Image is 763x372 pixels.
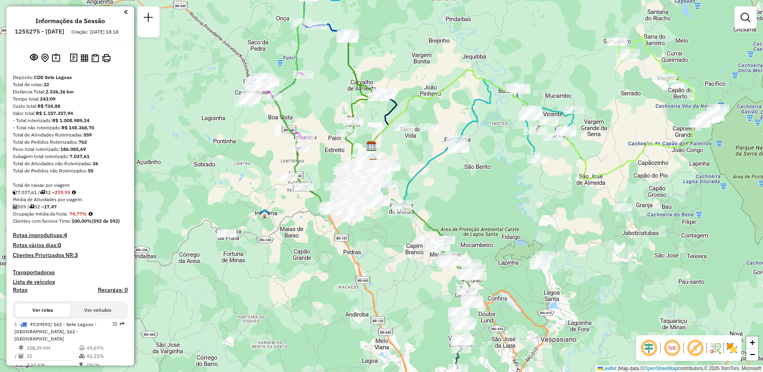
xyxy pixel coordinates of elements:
img: Paraopeba [249,79,259,89]
i: Total de Atividades [13,204,18,209]
h6: 1255275 - [DATE] [15,28,64,35]
button: Imprimir Rotas [101,52,112,64]
button: Painel de Sugestão [50,52,62,64]
div: Depósito: [13,74,128,81]
em: Opções [113,322,117,326]
td: 69,67% [87,344,125,352]
div: Atividade não roteirizada - GERALDO DA CONCEICAO [372,172,391,180]
em: Média calculada utilizando a maior ocupação (%Peso ou %Cubagem) de cada rota da sessão. Rotas cro... [89,212,93,216]
strong: (592 de 592) [92,218,120,224]
a: Leaflet [597,366,617,371]
span: + [750,337,755,347]
div: Atividade não roteirizada - PARADA MINEIRA PERTI [348,161,368,169]
div: Atividade não roteirizada - JOAO MARCIO ASSUNCAO [535,251,555,259]
strong: R$ 1.157.357,94 [36,110,73,116]
img: CDD Sete Lagoas [368,158,378,169]
a: Rotas [13,287,28,293]
div: Atividade não roteirizada - LUCIANO CASSIO FIGUEIREDO [417,234,437,242]
div: Atividade não roteirizada - BRUNO LUIZ DA SILVA [239,95,259,103]
div: Atividade não roteirizada - MERCEARIA JOSIANE LT [350,162,370,170]
div: Atividade não roteirizada - SACOLAO DA MONICA EI [392,204,412,212]
div: Atividade não roteirizada - LUZIA DE FATIMA MORE [394,123,414,131]
div: Atividade não roteirizada - JOSIANE BATISTA DOS REIS MENDES [530,259,550,267]
span: − [750,349,755,359]
h4: Recargas: 0 [98,287,128,293]
div: 7.037,61 / 32 = [13,189,128,196]
td: 61,21% [87,352,125,360]
td: 5,16 KM [26,361,79,369]
div: Atividade não roteirizada - SUPERMERCADO PAO DE [354,176,374,184]
em: Rota exportada [120,322,125,326]
strong: 32 [43,81,49,87]
i: % de utilização da cubagem [79,354,85,358]
button: Visualizar relatório de Roteirização [79,52,90,63]
div: - Total não roteirizado: [13,124,128,131]
span: | 161 - Sete Lagoas - [GEOGRAPHIC_DATA], 162 - [GEOGRAPHIC_DATA] [14,321,97,342]
div: Total de Pedidos Roteirizados: [13,139,128,146]
a: OpenStreetMap [644,366,678,371]
div: Atividade não roteirizada - BAR E RESTAURANTE ZE DA CHACARA LTDA [531,255,551,263]
button: Visualizar Romaneio [90,52,101,64]
div: Atividade não roteirizada - TIAGO SOUZA REIS [278,173,298,181]
h4: Informações da Sessão [36,17,105,25]
strong: 559 [83,132,92,138]
div: Distância Total: [13,88,128,95]
h4: Rotas vários dias: [13,242,128,249]
div: Atividade não roteirizada - KINNY RAIKKONEN [435,235,455,243]
div: Total de Atividades não Roteirizadas: [13,160,128,167]
i: Total de rotas [29,204,34,209]
h4: Clientes Priorizados NR: [13,252,128,259]
td: 09:06 [87,361,125,369]
div: Atividade não roteirizada - SILVANA MARQUES [613,204,633,212]
button: Ver veículos [70,303,125,317]
strong: 17,47 [44,204,57,210]
button: Ver rotas [15,303,70,317]
strong: 36 [93,160,98,166]
strong: 4 [64,232,67,239]
i: Tempo total em rota [79,363,83,368]
div: Atividade não roteirizada - POSTO DE COMBUSTIVEI [361,151,381,159]
a: Nova sessão e pesquisa [140,10,156,28]
h4: Rotas improdutivas: [13,232,128,239]
h4: Transportadoras [13,269,128,276]
i: Total de rotas [40,190,45,195]
strong: 55 [88,168,93,174]
strong: 100,00% [71,218,92,224]
div: - Total roteirizado: [13,117,128,124]
div: Atividade não roteirizada - NEILLOR ENEDINO BARBOSA [530,261,550,269]
strong: 7.037,61 [69,153,89,159]
div: Atividade não roteirizada - BRUNO LUIZ DA SILVA [239,96,259,104]
div: Atividade não roteirizada - MERCEARIA JOSIANE LT [350,162,370,170]
div: 559 / 32 = [13,203,128,210]
div: Custo total: [13,103,128,110]
div: Tempo total: [13,95,128,103]
strong: R$ 148.368,70 [61,125,94,131]
a: Zoom out [746,348,758,360]
i: Meta Caixas/viagem: 229,80 Diferença: -9,87 [72,190,76,195]
span: Exibir rótulo [686,338,705,358]
div: Criação: [DATE] 18:18 [68,28,122,36]
strong: 219,93 [55,189,70,195]
strong: CDD Sete Lagoas [34,74,72,80]
img: Fluxo de ruas [709,342,721,354]
span: Ocupação média da frota: [13,211,68,217]
div: Total de rotas: [13,81,128,88]
div: Atividade não roteirizada - NAIARA GOMES ROCHA 1 [351,167,371,175]
strong: 2.536,36 km [45,89,74,95]
a: Exibir filtros [737,10,753,26]
button: Logs desbloquear sessão [68,52,79,64]
strong: 762 [79,139,87,145]
div: Total de caixas por viagem: [13,182,128,189]
div: Atividade não roteirizada - CLAUBIA MARTINS PRAX [352,165,372,173]
img: AS - Sete Lagoas [366,141,377,151]
div: Atividade não roteirizada - MERC. NSRA APARECIDA [217,230,237,237]
div: Atividade não roteirizada - BENJAMIM LOPES CANCA [336,189,356,197]
div: Atividade não roteirizada - BENJAMIM LOPES CANCA [250,78,270,86]
div: Valor total: [13,110,128,117]
div: Média de Atividades por viagem: [13,196,128,203]
strong: R$ 1.008.989,24 [52,117,89,123]
strong: 74,77% [69,211,87,217]
span: FCO9I91 [30,321,50,327]
div: Atividade não roteirizada - JUNIO SOARES DOMICIA [349,164,369,172]
button: Centralizar mapa no depósito ou ponto de apoio [40,52,50,64]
